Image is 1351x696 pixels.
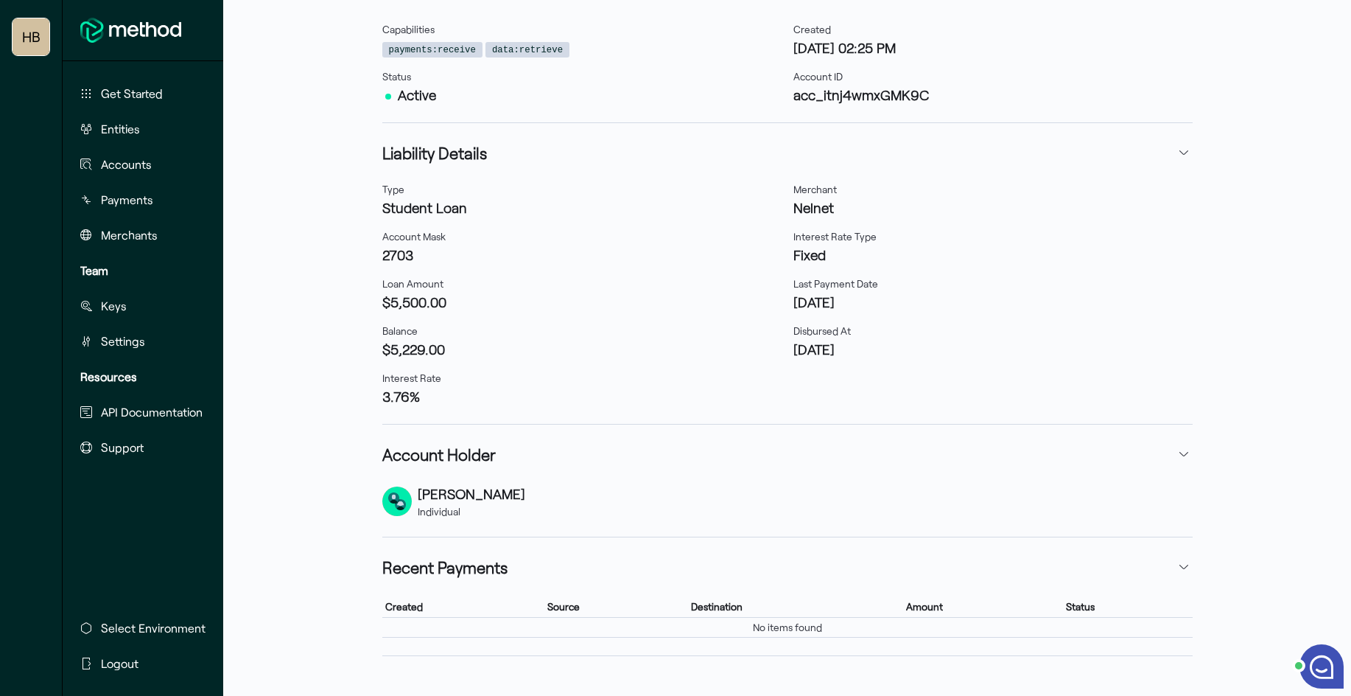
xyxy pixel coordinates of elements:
[906,600,943,613] span: Amount
[101,619,206,637] span: Select Environment
[382,324,418,337] span: Balance
[793,339,1193,359] h3: [DATE]
[382,10,1193,122] div: Overview
[793,23,831,35] span: Created
[101,403,203,421] span: API Documentation
[382,472,1193,537] div: Account Holder
[74,327,208,356] button: Settings
[793,230,877,243] span: Interest Rate Type
[382,245,782,265] h3: 2703
[485,42,569,58] span: data:retrieve
[793,324,851,337] span: Disbursed At
[1066,600,1095,613] span: Status
[418,505,460,518] span: Individual
[492,43,563,57] code: data:retrieve
[793,198,1193,217] h3: Nelnet
[382,198,782,217] h3: Student Loan
[382,339,782,359] h3: $5,229.00
[74,433,208,462] button: Support
[382,23,435,35] span: Capabilities
[74,185,208,215] button: Payments
[382,555,508,579] h3: Recent Payments
[382,230,446,243] span: Account Mask
[547,600,580,613] span: Source
[382,277,443,290] span: Loan Amount
[793,292,1193,312] h3: [DATE]
[101,191,153,209] span: Payments
[80,369,137,383] strong: Resources
[382,141,487,164] h3: Liability Details
[793,277,878,290] span: Last Payment Date
[793,38,1193,58] h3: [DATE] 02:25 PM
[382,585,1193,655] div: Recent Payments
[74,649,211,678] button: Logout
[74,397,208,427] button: API Documentation
[80,368,137,386] span: Resources
[793,70,843,83] span: Account ID
[74,220,208,250] button: Merchants
[382,170,1193,424] div: Liability Details
[101,297,127,315] span: Keys
[382,85,782,105] h3: Active
[80,18,181,43] img: MethodFi Logo
[74,291,208,321] button: Keys
[101,120,140,138] span: Entities
[382,292,782,312] h3: $5,500.00
[74,150,208,179] button: Accounts
[793,245,1193,265] h3: Fixed
[382,183,404,195] span: Type
[101,156,152,173] span: Accounts
[382,70,411,83] span: Status
[101,333,145,350] span: Settings
[74,114,208,144] button: Entities
[382,442,496,466] h3: Account Holder
[80,262,108,279] span: Team
[385,600,423,613] span: Created
[101,85,163,102] span: Get Started
[691,600,743,613] span: Destination
[382,135,1193,170] button: Liability Details
[74,613,211,643] button: Select Environment
[389,43,476,57] code: payments:receive
[382,436,1193,472] button: Account Holder
[101,655,138,672] span: Logout
[382,487,412,516] div: destination-entity
[382,372,441,384] span: Interest Rate
[382,42,482,58] span: payments:receive
[382,549,1193,585] button: Recent Payments
[80,263,108,277] strong: Team
[753,621,822,634] span: No items found
[101,439,144,456] span: Support
[101,226,158,244] span: Merchants
[22,22,41,52] span: HB
[418,484,525,504] h3: [PERSON_NAME]
[382,386,782,406] h3: 3.76%
[793,85,1193,105] h3: acc_itnj4wmxGMK9C
[793,183,837,195] span: Merchant
[13,18,49,55] button: Highway Benefits
[74,79,208,108] button: Get Started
